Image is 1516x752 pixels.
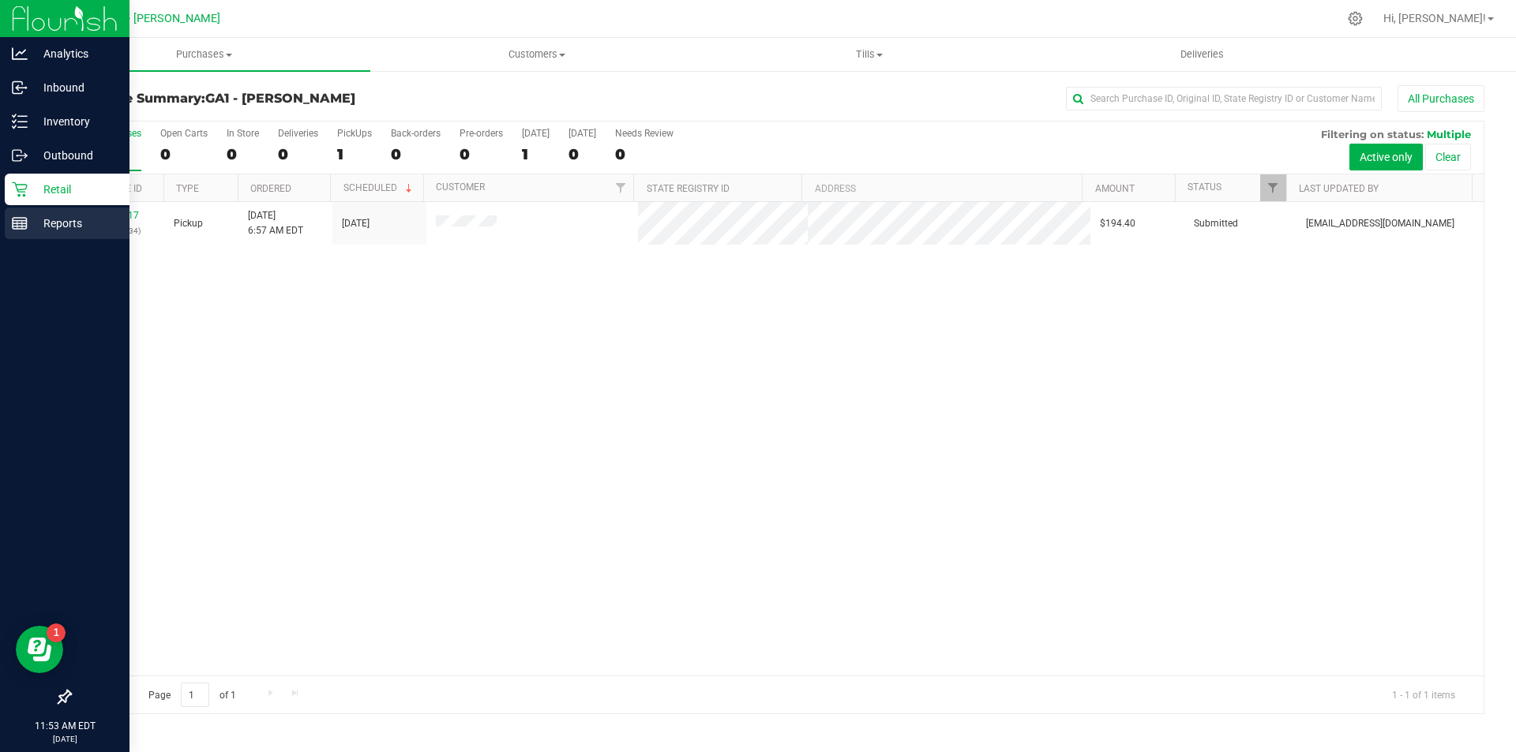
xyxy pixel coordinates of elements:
p: Analytics [28,44,122,63]
a: Customer [436,181,485,193]
span: [DATE] [342,216,370,231]
button: All Purchases [1398,85,1484,112]
div: 0 [278,145,318,163]
span: Filtering on status: [1321,128,1424,140]
div: 0 [391,145,441,163]
p: Retail [28,180,122,199]
span: Pickup [174,216,203,231]
span: Hi, [PERSON_NAME]! [1383,12,1486,24]
span: Customers [371,47,702,62]
h3: Purchase Summary: [69,92,541,106]
button: Clear [1425,144,1471,170]
p: [DATE] [7,733,122,745]
span: GA1 - [PERSON_NAME] [205,91,355,106]
a: State Registry ID [647,183,730,194]
th: Address [801,174,1082,202]
a: Deliveries [1036,38,1368,71]
a: Scheduled [343,182,415,193]
a: Filter [1260,174,1286,201]
span: 1 - 1 of 1 items [1379,683,1468,706]
div: 0 [227,145,259,163]
span: Submitted [1194,216,1238,231]
a: Filter [607,174,633,201]
button: Active only [1349,144,1423,170]
div: 0 [160,145,208,163]
span: Deliveries [1159,47,1245,62]
span: [DATE] 6:57 AM EDT [248,208,303,238]
a: Customers [370,38,703,71]
span: Page of 1 [135,683,249,707]
a: Status [1188,181,1221,193]
div: 0 [615,145,674,163]
a: Type [176,183,199,194]
span: Purchases [38,47,370,62]
div: 0 [568,145,596,163]
a: Last Updated By [1299,183,1379,194]
inline-svg: Outbound [12,148,28,163]
a: Ordered [250,183,291,194]
span: Tills [704,47,1034,62]
inline-svg: Reports [12,215,28,231]
a: Amount [1095,183,1135,194]
div: Open Carts [160,128,208,139]
a: Purchases [38,38,370,71]
iframe: Resource center unread badge [47,623,66,642]
p: Inbound [28,78,122,97]
p: 11:53 AM EDT [7,719,122,733]
a: Tills [703,38,1035,71]
div: [DATE] [522,128,550,139]
div: 0 [460,145,503,163]
inline-svg: Retail [12,181,28,197]
span: GA1 - [PERSON_NAME] [103,12,220,25]
div: Deliveries [278,128,318,139]
p: Reports [28,214,122,233]
div: Manage settings [1345,11,1365,26]
p: Outbound [28,146,122,165]
iframe: Resource center [16,626,63,673]
div: [DATE] [568,128,596,139]
span: $194.40 [1100,216,1135,231]
div: In Store [227,128,259,139]
p: Inventory [28,112,122,131]
input: 1 [181,683,209,707]
span: [EMAIL_ADDRESS][DOMAIN_NAME] [1306,216,1454,231]
div: Back-orders [391,128,441,139]
div: 1 [337,145,372,163]
inline-svg: Inventory [12,114,28,129]
inline-svg: Analytics [12,46,28,62]
div: PickUps [337,128,372,139]
div: 1 [522,145,550,163]
inline-svg: Inbound [12,80,28,95]
span: Multiple [1427,128,1471,140]
input: Search Purchase ID, Original ID, State Registry ID or Customer Name... [1066,87,1382,110]
div: Needs Review [615,128,674,139]
div: Pre-orders [460,128,503,139]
